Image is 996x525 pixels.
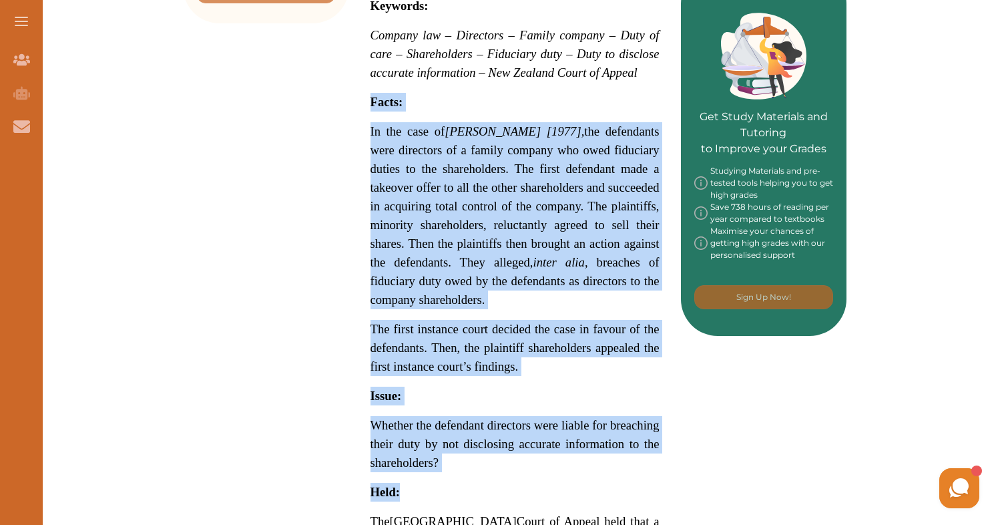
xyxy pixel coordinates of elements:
em: inter alia [533,255,585,269]
div: Maximise your chances of getting high grades with our personalised support [694,225,834,261]
span: [PERSON_NAME] [1977] [445,124,581,138]
img: info-img [694,201,708,225]
button: [object Object] [694,285,833,309]
span: – Directors – Family company – Duty of care – Shareholders – Fiduciary duty – Duty to disclose ac... [370,28,660,79]
img: info-img [694,225,708,261]
span: Whether the defendant directors were liable for breaching their duty by not disclosing accurate i... [370,418,660,470]
strong: Facts: [370,95,403,109]
strong: Held: [370,485,401,499]
span: In the case of the defendants were directors of a family company who owed fiduciary duties to the... [370,124,660,307]
iframe: Reviews Badge Ribbon Widget [697,389,951,421]
img: info-img [694,165,708,201]
div: Save 738 hours of reading per year compared to textbooks [694,201,834,225]
p: Get Study Materials and Tutoring to Improve your Grades [694,71,834,157]
span: The first instance court decided the case in favour of the defendants. Then, the plaintiff shareh... [370,322,660,373]
span: Company law [370,28,441,42]
iframe: HelpCrunch [676,465,983,512]
div: Studying Materials and pre-tested tools helping you to get high grades [694,165,834,201]
p: Sign Up Now! [736,291,791,303]
img: Green card image [721,13,806,100]
em: , [445,124,584,138]
strong: Issue: [370,389,402,403]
